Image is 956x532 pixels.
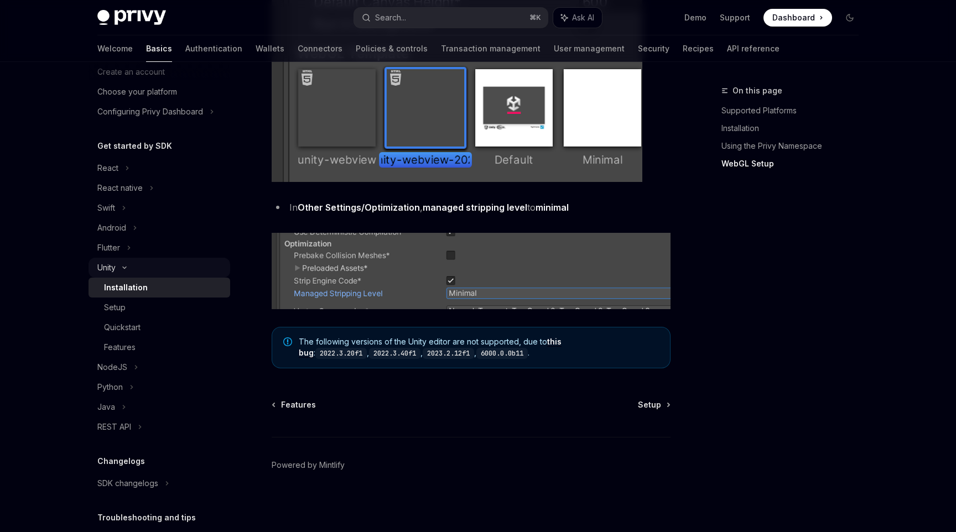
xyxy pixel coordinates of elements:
div: Android [97,221,126,234]
a: Setup [638,399,669,410]
a: this bug [299,337,562,358]
div: Choose your platform [97,85,177,98]
code: 2023.2.12f1 [423,348,474,359]
a: Setup [89,298,230,317]
div: Unity [97,261,116,274]
a: Basics [146,35,172,62]
button: Search...⌘K [354,8,548,28]
span: ⌘ K [529,13,541,22]
div: NodeJS [97,361,127,374]
div: Installation [104,281,148,294]
span: Features [281,399,316,410]
a: Features [273,399,316,410]
li: In , to [272,200,671,215]
code: 6000.0.0b11 [476,348,528,359]
div: Features [104,341,136,354]
span: On this page [732,84,782,97]
a: Using the Privy Namespace [721,137,867,155]
code: 2022.3.20f1 [315,348,367,359]
strong: Other Settings/Optimization [298,202,420,213]
h5: Changelogs [97,455,145,468]
img: webview-stripping-settings [272,233,671,309]
div: Quickstart [104,321,141,334]
a: Features [89,337,230,357]
a: Demo [684,12,706,23]
strong: managed stripping level [423,202,527,213]
span: The following versions of the Unity editor are not supported, due to : , , , . [299,336,659,359]
a: Security [638,35,669,62]
div: Swift [97,201,115,215]
a: Transaction management [441,35,541,62]
div: Java [97,400,115,414]
div: Configuring Privy Dashboard [97,105,203,118]
div: React native [97,181,143,195]
span: Ask AI [572,12,594,23]
a: Policies & controls [356,35,428,62]
div: Search... [375,11,406,24]
a: Support [720,12,750,23]
h5: Troubleshooting and tips [97,511,196,524]
a: Installation [89,278,230,298]
a: Installation [721,119,867,137]
a: Authentication [185,35,242,62]
div: REST API [97,420,131,434]
a: Connectors [298,35,342,62]
a: API reference [727,35,780,62]
a: Quickstart [89,317,230,337]
a: Welcome [97,35,133,62]
a: Recipes [683,35,714,62]
a: Supported Platforms [721,102,867,119]
div: Setup [104,301,126,314]
div: Flutter [97,241,120,254]
svg: Note [283,337,292,346]
span: Setup [638,399,661,410]
h5: Get started by SDK [97,139,172,153]
div: React [97,161,118,175]
a: User management [554,35,625,62]
div: SDK changelogs [97,477,158,490]
a: Wallets [256,35,284,62]
span: Dashboard [772,12,815,23]
a: Dashboard [763,9,832,27]
img: dark logo [97,10,166,25]
button: Ask AI [553,8,602,28]
div: Python [97,380,123,394]
strong: minimal [536,202,569,213]
a: Choose your platform [89,82,230,102]
button: Toggle dark mode [841,9,859,27]
code: 2022.3.40f1 [369,348,420,359]
a: WebGL Setup [721,155,867,173]
a: Powered by Mintlify [272,460,345,471]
